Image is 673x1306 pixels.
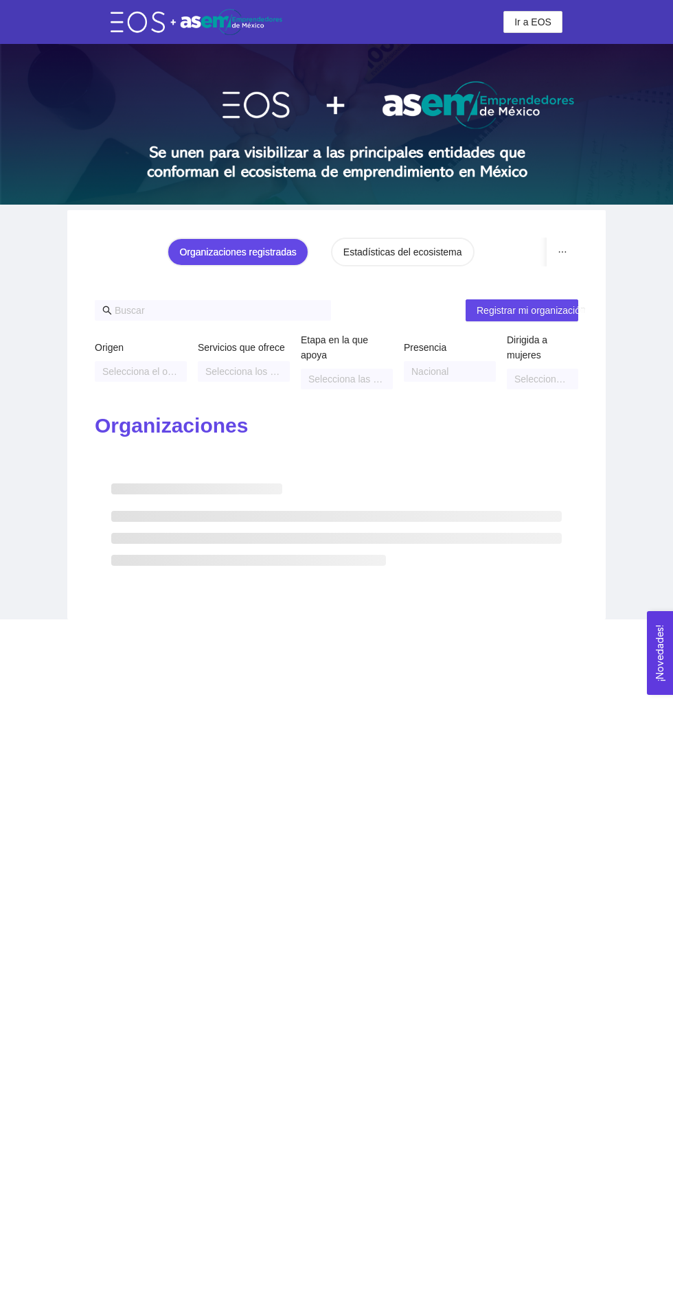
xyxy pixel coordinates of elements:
label: Etapa en la que apoya [301,332,393,363]
h2: Organizaciones [95,412,578,440]
span: ellipsis [558,247,567,257]
div: Estadísticas del ecosistema [343,244,462,260]
label: Dirigida a mujeres [507,332,578,363]
label: Presencia [404,340,446,355]
button: ellipsis [547,238,578,266]
input: Buscar [115,303,323,318]
span: Registrar mi organización [477,303,586,318]
span: search [102,306,112,315]
button: Ir a EOS [503,11,562,33]
label: Origen [95,340,124,355]
img: eos-asem-logo.38b026ae.png [111,9,282,34]
div: Organizaciones registradas [179,244,296,260]
button: Open Feedback Widget [647,611,673,695]
button: Registrar mi organización [466,299,578,321]
label: Servicios que ofrece [198,340,285,355]
span: Ir a EOS [514,14,551,30]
